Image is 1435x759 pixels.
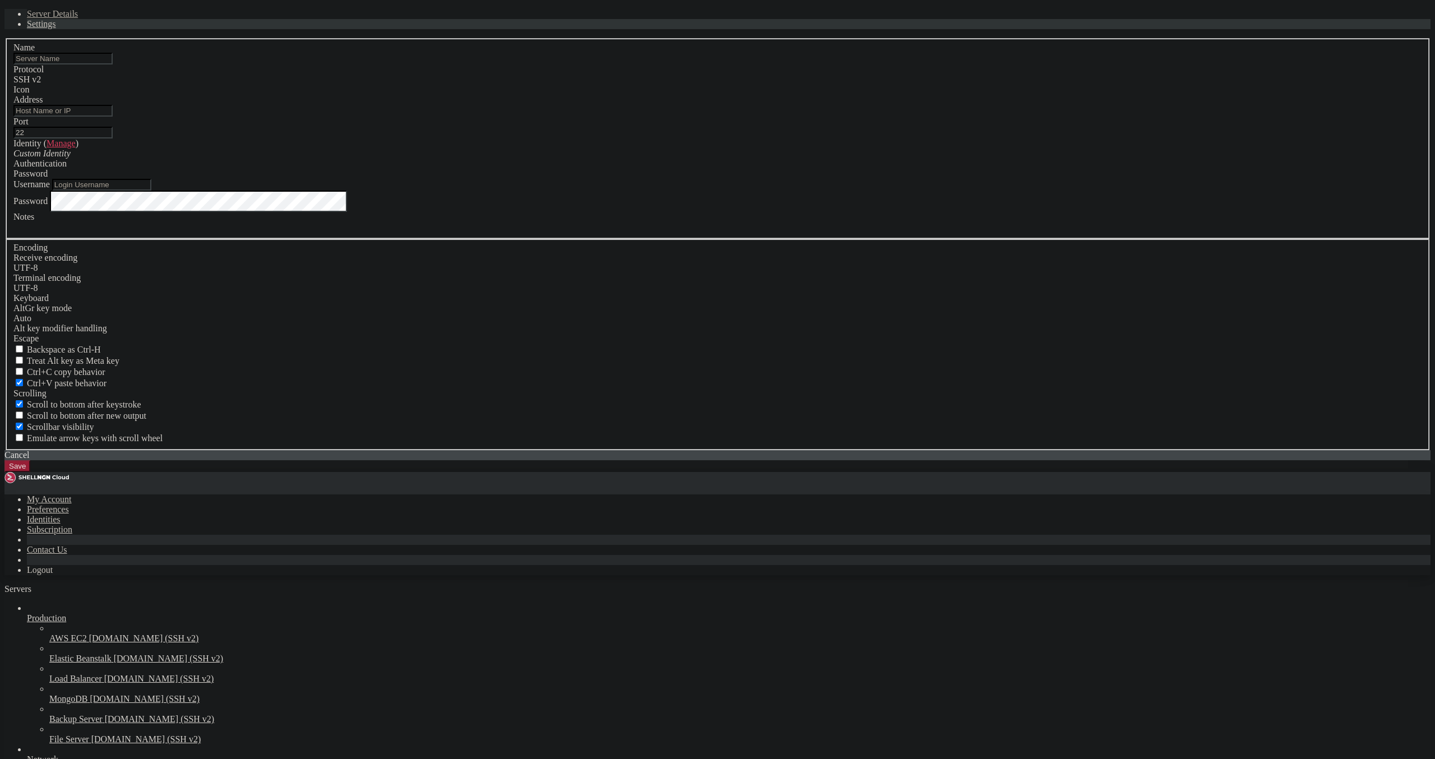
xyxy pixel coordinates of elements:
label: Icon [13,85,29,94]
span: Scroll to bottom after keystroke [27,400,141,409]
input: Emulate arrow keys with scroll wheel [16,434,23,441]
label: Set the expected encoding for data received from the host. If the encodings do not match, visual ... [13,253,77,262]
div: SSH v2 [13,75,1422,85]
label: Controls how the Alt key is handled. Escape: Send an ESC prefix. 8-Bit: Add 128 to the typed char... [13,323,107,333]
span: File Server [49,734,89,744]
span: Ctrl+V paste behavior [27,378,107,388]
label: Ctrl-C copies if true, send ^C to host if false. Ctrl-Shift-C sends ^C to host if true, copies if... [13,367,105,377]
a: Preferences [27,505,69,514]
span: MongoDB [49,694,87,704]
label: Keyboard [13,293,49,303]
label: Authentication [13,159,67,168]
span: Escape [13,334,39,343]
div: Cancel [4,450,1431,460]
span: Scroll to bottom after new output [27,411,146,420]
div: Auto [13,313,1422,323]
a: File Server [DOMAIN_NAME] (SSH v2) [49,734,1431,744]
label: Whether to scroll to the bottom on any keystroke. [13,400,141,409]
a: Production [27,613,1431,623]
label: Scroll to bottom after new output. [13,411,146,420]
span: Auto [13,313,31,323]
label: Encoding [13,243,48,252]
input: Port Number [13,127,113,138]
a: Load Balancer [DOMAIN_NAME] (SSH v2) [49,674,1431,684]
input: Host Name or IP [13,105,113,117]
label: If true, the backspace should send BS ('\x08', aka ^H). Otherwise the backspace key should send '... [13,345,101,354]
a: Logout [27,565,53,575]
label: Identity [13,138,78,148]
span: UTF-8 [13,263,38,272]
span: Load Balancer [49,674,102,683]
input: Server Name [13,53,113,64]
li: File Server [DOMAIN_NAME] (SSH v2) [49,724,1431,744]
span: Backspace as Ctrl-H [27,345,101,354]
span: [DOMAIN_NAME] (SSH v2) [105,714,215,724]
span: SSH v2 [13,75,41,84]
input: Scroll to bottom after keystroke [16,400,23,408]
label: Password [13,196,48,205]
img: Shellngn [4,472,69,483]
span: Scrollbar visibility [27,422,94,432]
a: Settings [27,19,56,29]
a: My Account [27,494,72,504]
span: [DOMAIN_NAME] (SSH v2) [89,633,199,643]
a: AWS EC2 [DOMAIN_NAME] (SSH v2) [49,633,1431,644]
span: Ctrl+C copy behavior [27,367,105,377]
a: Subscription [27,525,72,534]
span: Treat Alt key as Meta key [27,356,119,365]
span: [DOMAIN_NAME] (SSH v2) [104,674,214,683]
input: Backspace as Ctrl-H [16,345,23,353]
li: Elastic Beanstalk [DOMAIN_NAME] (SSH v2) [49,644,1431,664]
label: Ctrl+V pastes if true, sends ^V to host if false. Ctrl+Shift+V sends ^V to host if true, pastes i... [13,378,107,388]
a: MongoDB [DOMAIN_NAME] (SSH v2) [49,694,1431,704]
div: Custom Identity [13,149,1422,159]
div: Escape [13,334,1422,344]
a: Server Details [27,9,78,18]
input: Ctrl+V paste behavior [16,379,23,386]
label: Scrolling [13,388,47,398]
input: Login Username [52,179,151,191]
li: Load Balancer [DOMAIN_NAME] (SSH v2) [49,664,1431,684]
label: Set the expected encoding for data received from the host. If the encodings do not match, visual ... [13,303,72,313]
label: The default terminal encoding. ISO-2022 enables character map translations (like graphics maps). ... [13,273,81,283]
span: UTF-8 [13,283,38,293]
a: Manage [47,138,76,148]
label: The vertical scrollbar mode. [13,422,94,432]
label: Address [13,95,43,104]
label: Port [13,117,29,126]
div: UTF-8 [13,263,1422,273]
label: Whether the Alt key acts as a Meta key or as a distinct Alt key. [13,356,119,365]
input: Scrollbar visibility [16,423,23,430]
li: Backup Server [DOMAIN_NAME] (SSH v2) [49,704,1431,724]
a: Elastic Beanstalk [DOMAIN_NAME] (SSH v2) [49,654,1431,664]
label: Username [13,179,50,189]
label: Protocol [13,64,44,74]
div: Password [13,169,1422,179]
li: Production [27,603,1431,744]
span: Emulate arrow keys with scroll wheel [27,433,163,443]
span: AWS EC2 [49,633,87,643]
a: Contact Us [27,545,67,554]
input: Scroll to bottom after new output [16,411,23,419]
i: Custom Identity [13,149,71,158]
li: MongoDB [DOMAIN_NAME] (SSH v2) [49,684,1431,704]
span: Password [13,169,48,178]
span: [DOMAIN_NAME] (SSH v2) [114,654,224,663]
input: Ctrl+C copy behavior [16,368,23,375]
span: Servers [4,584,31,594]
li: AWS EC2 [DOMAIN_NAME] (SSH v2) [49,623,1431,644]
a: Backup Server [DOMAIN_NAME] (SSH v2) [49,714,1431,724]
input: Treat Alt key as Meta key [16,357,23,364]
button: Save [4,460,30,472]
span: [DOMAIN_NAME] (SSH v2) [91,734,201,744]
label: When using the alternative screen buffer, and DECCKM (Application Cursor Keys) is active, mouse w... [13,433,163,443]
a: Identities [27,515,61,524]
span: Production [27,613,66,623]
span: ( ) [44,138,78,148]
span: [DOMAIN_NAME] (SSH v2) [90,694,200,704]
a: Servers [4,584,76,594]
span: Backup Server [49,714,103,724]
div: UTF-8 [13,283,1422,293]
